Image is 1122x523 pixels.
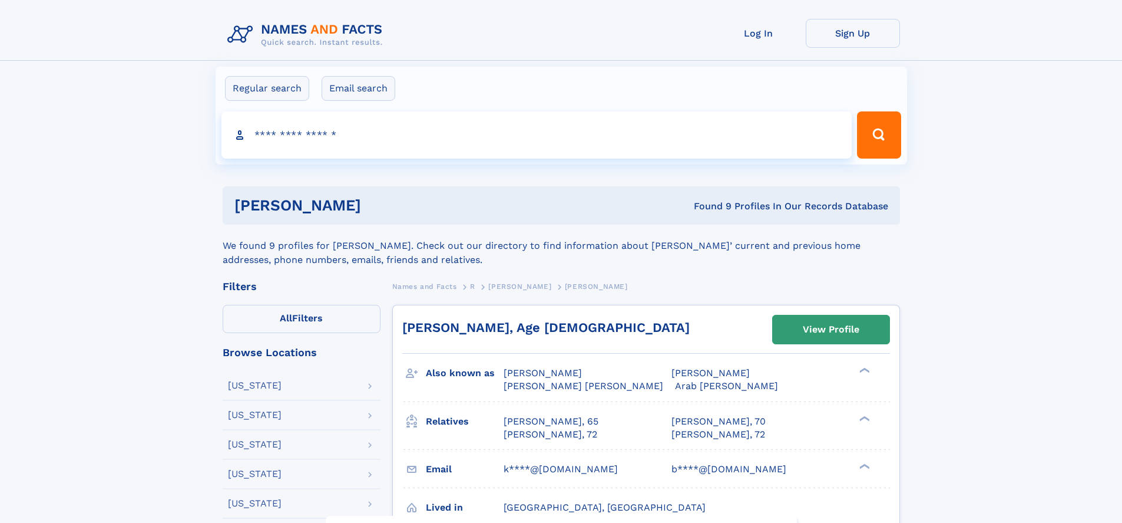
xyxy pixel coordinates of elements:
[856,415,871,422] div: ❯
[470,282,475,291] span: R
[857,111,901,159] button: Search Button
[711,19,806,48] a: Log In
[223,281,380,292] div: Filters
[225,76,309,101] label: Regular search
[322,76,395,101] label: Email search
[773,315,889,344] a: View Profile
[223,347,380,358] div: Browse Locations
[671,367,750,379] span: [PERSON_NAME]
[806,19,900,48] a: Sign Up
[856,367,871,374] div: ❯
[228,440,282,449] div: [US_STATE]
[504,367,582,379] span: [PERSON_NAME]
[488,282,551,291] span: [PERSON_NAME]
[392,279,457,294] a: Names and Facts
[221,111,852,159] input: search input
[675,380,778,392] span: Arab [PERSON_NAME]
[803,316,859,343] div: View Profile
[426,459,504,479] h3: Email
[565,282,628,291] span: [PERSON_NAME]
[223,19,392,51] img: Logo Names and Facts
[228,381,282,390] div: [US_STATE]
[856,462,871,470] div: ❯
[223,225,900,267] div: We found 9 profiles for [PERSON_NAME]. Check out our directory to find information about [PERSON_...
[426,412,504,432] h3: Relatives
[228,469,282,479] div: [US_STATE]
[504,380,663,392] span: [PERSON_NAME] [PERSON_NAME]
[223,305,380,333] label: Filters
[504,415,598,428] a: [PERSON_NAME], 65
[504,428,597,441] a: [PERSON_NAME], 72
[671,428,765,441] a: [PERSON_NAME], 72
[470,279,475,294] a: R
[228,499,282,508] div: [US_STATE]
[504,502,706,513] span: [GEOGRAPHIC_DATA], [GEOGRAPHIC_DATA]
[671,415,766,428] a: [PERSON_NAME], 70
[426,363,504,383] h3: Also known as
[527,200,888,213] div: Found 9 Profiles In Our Records Database
[402,320,690,335] a: [PERSON_NAME], Age [DEMOGRAPHIC_DATA]
[228,410,282,420] div: [US_STATE]
[488,279,551,294] a: [PERSON_NAME]
[234,198,528,213] h1: [PERSON_NAME]
[426,498,504,518] h3: Lived in
[280,313,292,324] span: All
